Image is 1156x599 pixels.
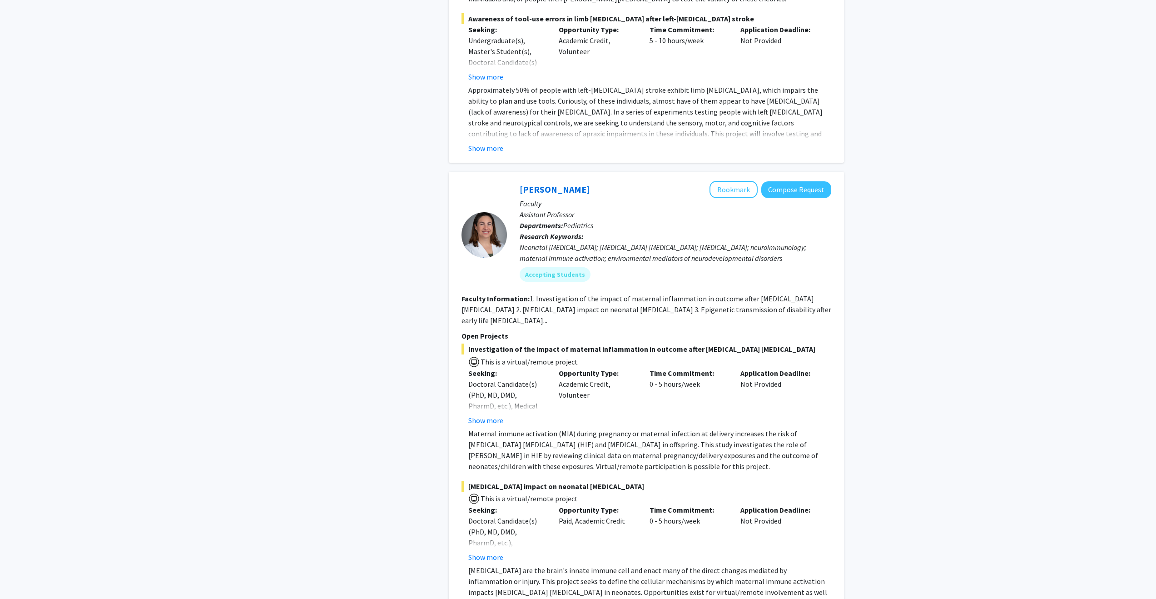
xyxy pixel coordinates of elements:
mat-chip: Accepting Students [520,267,590,282]
p: Opportunity Type: [559,504,636,515]
p: Faculty [520,198,831,209]
span: Investigation of the impact of maternal inflammation in outcome after [MEDICAL_DATA] [MEDICAL_DATA] [461,344,831,354]
fg-read-more: 1. Investigation of the impact of maternal inflammation in outcome after [MEDICAL_DATA] [MEDICAL_... [461,294,831,325]
p: Time Commitment: [650,504,727,515]
div: Not Provided [734,368,824,426]
p: Application Deadline: [740,504,818,515]
div: 0 - 5 hours/week [643,504,734,563]
button: Add Elizabeth Wright-Jin to Bookmarks [709,181,758,198]
div: Academic Credit, Volunteer [552,24,643,82]
p: Approximately 50% of people with left-[MEDICAL_DATA] stroke exhibit limb [MEDICAL_DATA], which im... [468,85,831,150]
p: Opportunity Type: [559,24,636,35]
button: Show more [468,552,503,563]
iframe: Chat [7,558,39,592]
p: Time Commitment: [650,368,727,379]
p: Seeking: [468,24,546,35]
p: Application Deadline: [740,24,818,35]
span: This is a virtual/remote project [480,494,578,503]
div: Paid, Academic Credit [552,504,643,563]
p: Seeking: [468,368,546,379]
p: Application Deadline: [740,368,818,379]
p: Maternal immune activation (MIA) during pregnancy or maternal infection at delivery increases the... [468,428,831,472]
button: Compose Request to Elizabeth Wright-Jin [761,181,831,198]
div: Not Provided [734,24,824,82]
p: Assistant Professor [520,209,831,220]
div: Undergraduate(s), Master's Student(s), Doctoral Candidate(s) (PhD, MD, DMD, PharmD, etc.), Medica... [468,35,546,111]
div: 0 - 5 hours/week [643,368,734,426]
p: Open Projects [461,330,831,341]
button: Show more [468,415,503,426]
p: Seeking: [468,504,546,515]
button: Show more [468,143,503,154]
p: Time Commitment: [650,24,727,35]
div: Neonatal [MEDICAL_DATA]; [MEDICAL_DATA] [MEDICAL_DATA]; [MEDICAL_DATA]; neuroimmunology; maternal... [520,242,831,264]
span: [MEDICAL_DATA] impact on neonatal [MEDICAL_DATA] [461,481,831,492]
div: Doctoral Candidate(s) (PhD, MD, DMD, PharmD, etc.), Medical Resident(s) / Medical Fellow(s) [468,379,546,433]
b: Research Keywords: [520,232,584,241]
span: This is a virtual/remote project [480,357,578,366]
b: Departments: [520,221,563,230]
div: Not Provided [734,504,824,563]
button: Show more [468,71,503,82]
span: Pediatrics [563,221,593,230]
div: Academic Credit, Volunteer [552,368,643,426]
span: Awareness of tool-use errors in limb [MEDICAL_DATA] after left-[MEDICAL_DATA] stroke [461,13,831,24]
a: [PERSON_NAME] [520,184,590,195]
div: 5 - 10 hours/week [643,24,734,82]
b: Faculty Information: [461,294,530,303]
p: Opportunity Type: [559,368,636,379]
